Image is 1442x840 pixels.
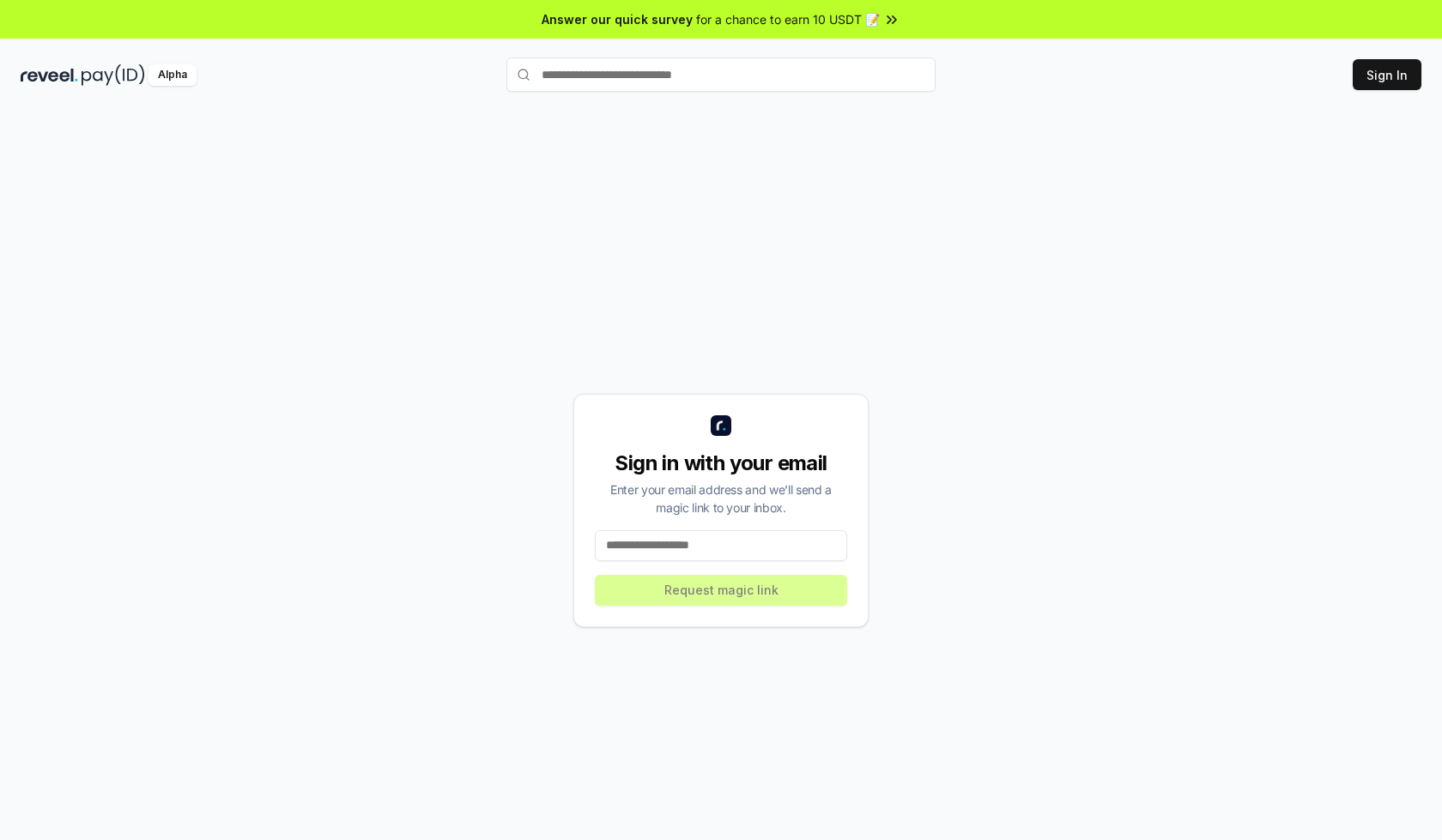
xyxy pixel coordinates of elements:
[1353,59,1421,90] button: Sign In
[21,64,78,86] img: reveel_dark
[542,10,693,28] span: Answer our quick survey
[148,64,197,86] div: Alpha
[696,10,880,28] span: for a chance to earn 10 USDT 📝
[595,450,847,477] div: Sign in with your email
[711,415,731,436] img: logo_small
[82,64,145,86] img: pay_id
[595,480,847,517] div: Enter your email address and we’ll send a magic link to your inbox.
